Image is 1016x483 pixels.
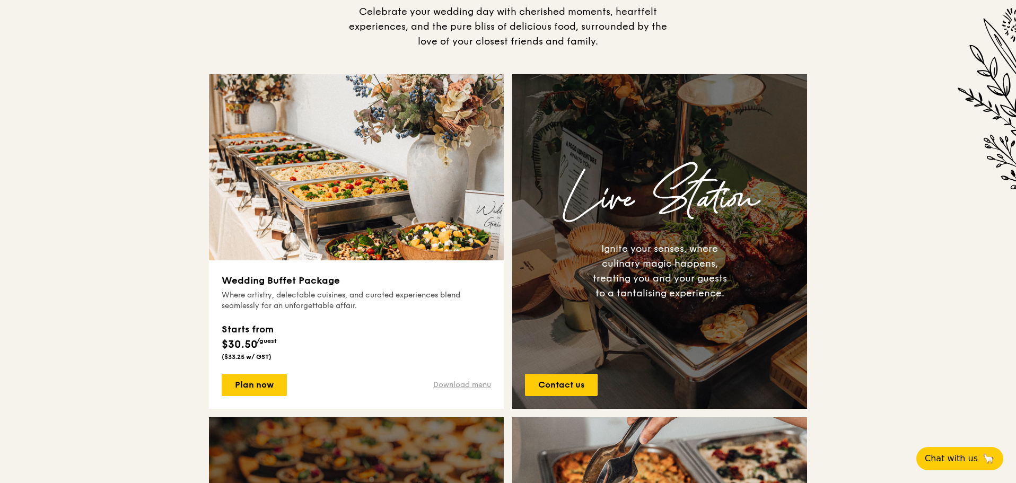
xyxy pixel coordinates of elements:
div: Ignite your senses, where culinary magic happens, treating you and your guests to a tantalising e... [589,241,731,301]
div: Celebrate your wedding day with cherished moments, heartfelt experiences, and the pure bliss of d... [344,4,672,49]
a: Plan now [222,374,287,396]
h3: Wedding Buffet Package [222,273,491,288]
span: 🦙 [982,452,995,465]
span: /guest [257,337,277,345]
div: ($33.25 w/ GST) [222,353,277,361]
a: Contact us [525,374,598,396]
div: Starts from [222,322,277,337]
button: Chat with us🦙 [916,447,1003,470]
div: Where artistry, delectable cuisines, and curated experiences blend seamlessly for an unforgettabl... [222,290,491,311]
span: Chat with us [925,452,978,465]
div: $30.50 [222,322,277,353]
img: grain-wedding-buffet-package-thumbnail.jpg [209,74,504,260]
a: Download menu [433,380,491,390]
h3: Live Station [521,165,799,233]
